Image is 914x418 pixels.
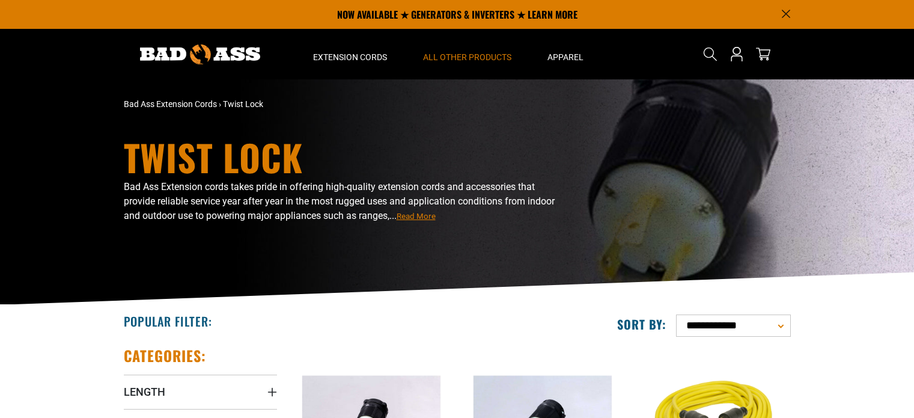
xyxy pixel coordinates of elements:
a: Bad Ass Extension Cords [124,99,217,109]
h1: Twist Lock [124,139,562,175]
span: Read More [397,212,436,221]
span: Apparel [547,52,583,63]
summary: Search [701,45,720,64]
h2: Popular Filter: [124,313,212,329]
summary: All Other Products [405,29,529,79]
summary: Apparel [529,29,602,79]
label: Sort by: [617,316,666,332]
img: Bad Ass Extension Cords [140,45,260,64]
span: Extension Cords [313,52,387,63]
span: Twist Lock [223,99,263,109]
span: Length [124,385,165,399]
span: › [219,99,221,109]
h2: Categories: [124,346,207,365]
span: All Other Products [423,52,511,63]
summary: Extension Cords [295,29,405,79]
summary: Length [124,375,277,408]
nav: breadcrumbs [124,98,562,111]
p: Bad Ass Extension cords takes pride in offering high-quality extension cords and accessories that... [124,180,562,223]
